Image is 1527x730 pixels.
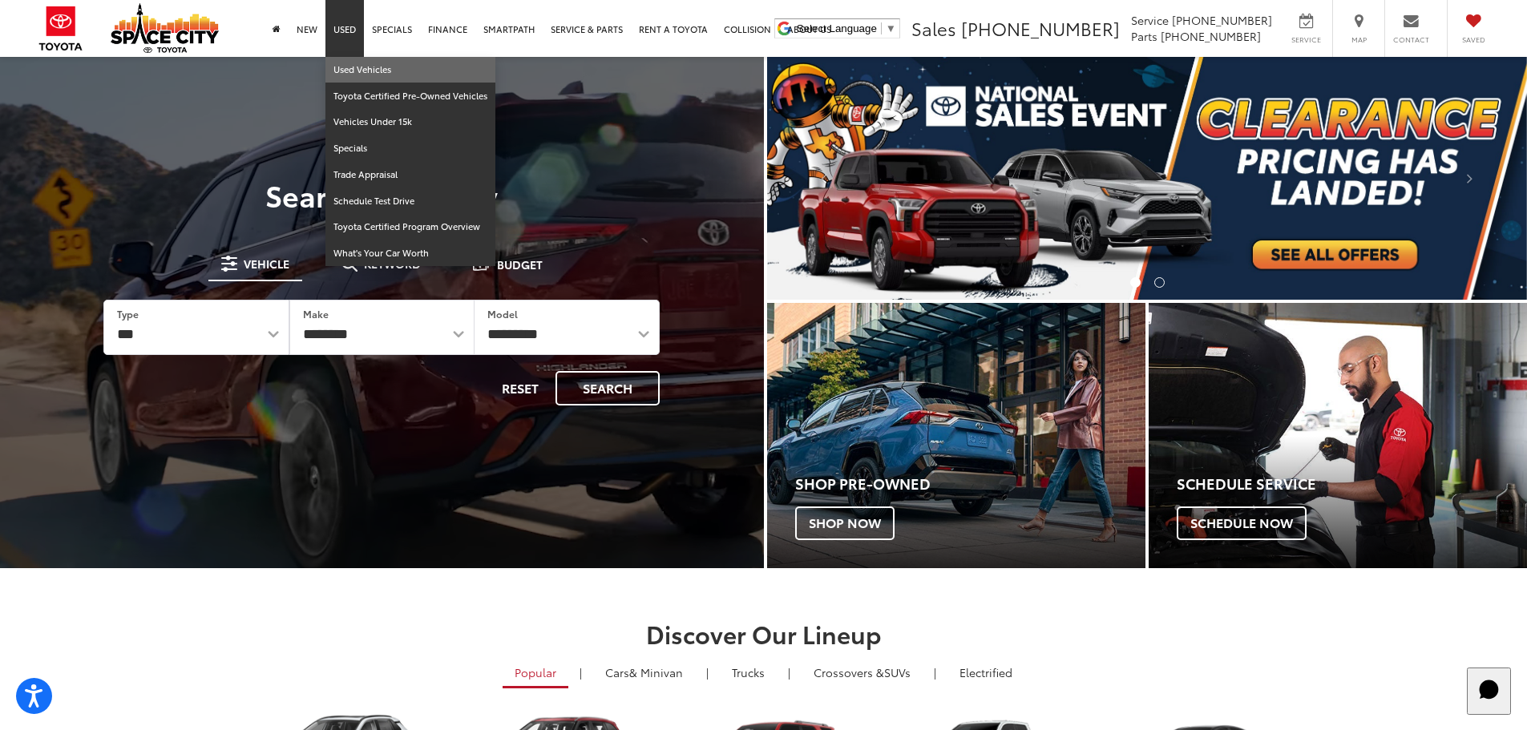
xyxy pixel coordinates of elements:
a: SUVs [802,659,923,686]
a: Vehicles Under 15k [325,109,495,135]
h4: Shop Pre-Owned [795,476,1145,492]
div: Toyota [1149,303,1527,568]
span: Contact [1393,34,1429,45]
li: Go to slide number 1. [1130,277,1141,288]
span: & Minivan [629,664,683,680]
span: Service [1131,12,1169,28]
button: Reset [488,371,552,405]
a: Shop Pre-Owned Shop Now [767,303,1145,568]
li: | [930,664,940,680]
a: Electrified [947,659,1024,686]
li: | [784,664,794,680]
span: Keyword [364,258,421,269]
span: Shop Now [795,506,895,540]
span: [PHONE_NUMBER] [1161,28,1261,44]
span: Select Language [797,22,877,34]
div: Toyota [767,303,1145,568]
a: Toyota Certified Program Overview [325,214,495,240]
h2: Discover Our Lineup [199,620,1329,647]
span: ▼ [886,22,896,34]
h4: Schedule Service [1177,476,1527,492]
span: Map [1341,34,1376,45]
span: Vehicle [244,258,289,269]
span: Service [1288,34,1324,45]
label: Type [117,307,139,321]
a: Popular [503,659,568,688]
img: Space City Toyota [111,3,219,53]
li: Go to slide number 2. [1154,277,1165,288]
label: Model [487,307,518,321]
button: Click to view next picture. [1413,89,1527,268]
a: Schedule Test Drive [325,188,495,215]
h3: Search Inventory [67,179,697,211]
button: Search [555,371,660,405]
a: Cars [593,659,695,686]
label: Make [303,307,329,321]
a: What's Your Car Worth [325,240,495,266]
span: Sales [911,15,956,41]
span: [PHONE_NUMBER] [961,15,1120,41]
a: Schedule Service Schedule Now [1149,303,1527,568]
a: Specials [325,135,495,162]
span: Budget [497,259,543,270]
a: Used Vehicles [325,57,495,83]
span: Schedule Now [1177,506,1307,540]
span: Parts [1131,28,1157,44]
span: Crossovers & [814,664,884,680]
li: | [702,664,713,680]
a: Trucks [720,659,777,686]
span: ​ [881,22,882,34]
span: [PHONE_NUMBER] [1172,12,1272,28]
a: Select Language​ [797,22,896,34]
a: Toyota Certified Pre-Owned Vehicles [325,83,495,110]
span: Saved [1456,34,1491,45]
a: Trade Appraisal [325,162,495,188]
li: | [576,664,586,680]
button: Click to view previous picture. [767,89,881,268]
